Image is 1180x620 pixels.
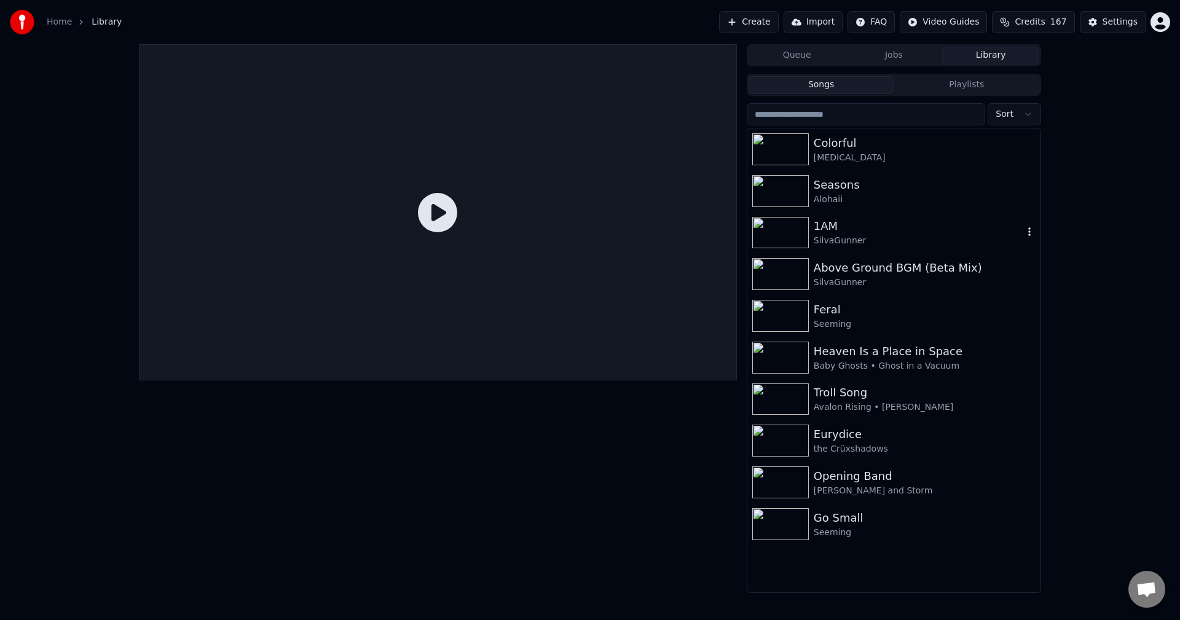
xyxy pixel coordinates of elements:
button: Import [784,11,843,33]
div: Alohaii [814,194,1036,206]
button: Playlists [894,76,1039,94]
div: Heaven Is a Place in Space [814,343,1036,360]
div: Opening Band [814,468,1036,485]
button: Library [942,47,1039,65]
span: Library [92,16,122,28]
button: Queue [749,47,846,65]
span: Credits [1015,16,1045,28]
div: Seeming [814,318,1036,331]
div: Seasons [814,176,1036,194]
button: Video Guides [900,11,987,33]
div: SilvaGunner [814,277,1036,289]
button: Songs [749,76,894,94]
div: Colorful [814,135,1036,152]
a: Home [47,16,72,28]
div: Above Ground BGM (Beta Mix) [814,259,1036,277]
img: youka [10,10,34,34]
button: Create [719,11,779,33]
div: SilvaGunner [814,235,1023,247]
a: Open chat [1128,571,1165,608]
div: [MEDICAL_DATA] [814,152,1036,164]
button: Jobs [846,47,943,65]
button: FAQ [848,11,895,33]
div: Troll Song [814,384,1036,401]
div: [PERSON_NAME] and Storm [814,485,1036,497]
div: Go Small [814,509,1036,527]
div: the Crüxshadows [814,443,1036,455]
span: Sort [996,108,1013,120]
div: Avalon Rising • [PERSON_NAME] [814,401,1036,414]
div: Settings [1103,16,1138,28]
div: Feral [814,301,1036,318]
div: Baby Ghosts • Ghost in a Vacuum [814,360,1036,372]
button: Credits167 [992,11,1074,33]
span: 167 [1050,16,1067,28]
div: Seeming [814,527,1036,539]
div: Eurydice [814,426,1036,443]
button: Settings [1080,11,1146,33]
nav: breadcrumb [47,16,122,28]
div: 1AM [814,218,1023,235]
